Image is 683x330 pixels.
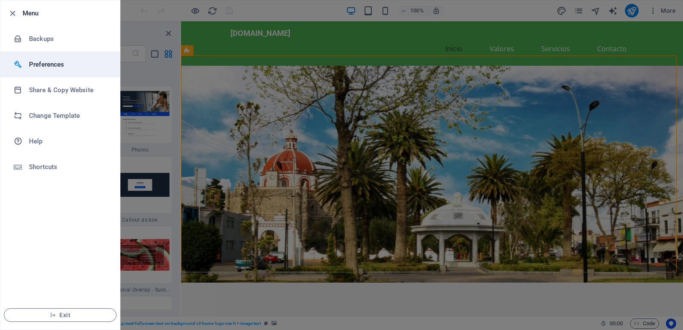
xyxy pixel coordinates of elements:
h6: Preferences [29,59,108,70]
h6: Shortcuts [29,162,108,172]
h6: Share & Copy Website [29,85,108,95]
h6: Menu [23,8,113,18]
span: Exit [11,312,109,318]
button: Exit [4,308,117,322]
h6: Change Template [29,111,108,121]
h6: Help [29,136,108,146]
h6: Backups [29,34,108,44]
a: Help [0,128,120,154]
